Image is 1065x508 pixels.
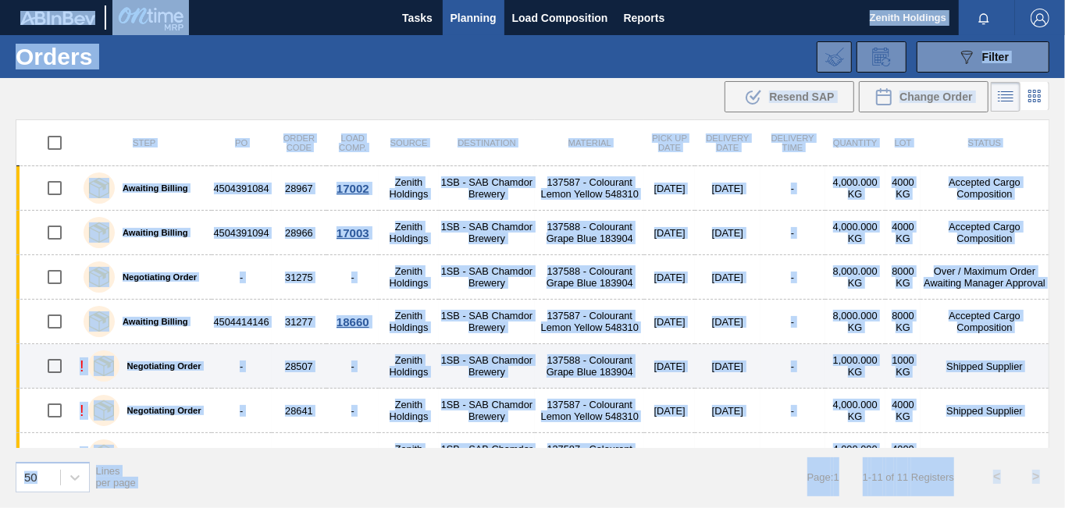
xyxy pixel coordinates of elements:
[624,9,665,27] span: Reports
[24,471,37,484] div: 50
[921,211,1049,255] td: Accepted Cargo Composition
[535,166,644,211] td: 137587 - Colourant Lemon Yellow 548310
[451,9,497,27] span: Planning
[859,81,988,112] button: Change Order
[339,133,366,152] span: Load Comp.
[760,166,825,211] td: -
[212,166,272,211] td: 4504391084
[535,300,644,344] td: 137587 - Colourant Lemon Yellow 548310
[16,300,1049,344] a: Awaiting Billing450441414631277Zenith Holdings1SB - SAB Chamdor Brewery137587 - Colourant Lemon Y...
[272,300,327,344] td: 31277
[695,300,760,344] td: [DATE]
[917,41,1049,73] button: Filter
[652,133,687,152] span: Pick up Date
[133,138,155,147] span: Step
[329,315,376,329] div: 18660
[695,255,760,300] td: [DATE]
[80,446,84,464] div: !
[115,272,197,282] label: Negotiating Order
[885,255,921,300] td: 8000 KG
[706,133,749,152] span: Delivery Date
[326,433,379,478] td: -
[379,300,438,344] td: Zenith Holdings
[212,255,272,300] td: -
[885,300,921,344] td: 8000 KG
[825,389,886,433] td: 4,000.000 KG
[921,255,1049,300] td: Over / Maximum Order Awaiting Manager Approval
[535,389,644,433] td: 137587 - Colourant Lemon Yellow 548310
[439,389,536,433] td: 1SB - SAB Chamdor Brewery
[725,81,854,112] div: Resend SAP
[439,433,536,478] td: 1SB - SAB Chamdor Brewery
[16,211,1049,255] a: Awaiting Billing450439109428966Zenith Holdings1SB - SAB Chamdor Brewery137588 - Colourant Grape B...
[760,300,825,344] td: -
[695,389,760,433] td: [DATE]
[16,389,1049,433] a: !Negotiating Order-28641-Zenith Holdings1SB - SAB Chamdor Brewery137587 - Colourant Lemon Yellow ...
[115,228,188,237] label: Awaiting Billing
[695,344,760,389] td: [DATE]
[16,255,1049,300] a: Negotiating Order-31275-Zenith Holdings1SB - SAB Chamdor Brewery137588 - Colourant Grape Blue 183...
[695,166,760,211] td: [DATE]
[899,91,972,103] span: Change Order
[1020,82,1049,112] div: Card Vision
[212,300,272,344] td: 4504414146
[96,465,137,488] span: Lines per page
[458,138,515,147] span: Destination
[968,138,1001,147] span: Status
[695,433,760,478] td: [DATE]
[825,255,886,300] td: 8,000.000 KG
[885,389,921,433] td: 4000 KG
[885,344,921,389] td: 1000 KG
[833,138,878,147] span: Quantity
[825,344,886,389] td: 1,000.000 KG
[439,255,536,300] td: 1SB - SAB Chamdor Brewery
[272,433,327,478] td: 28780
[272,389,327,433] td: 28641
[115,183,188,193] label: Awaiting Billing
[272,344,327,389] td: 28507
[771,133,814,152] span: Delivery Time
[439,300,536,344] td: 1SB - SAB Chamdor Brewery
[212,389,272,433] td: -
[857,41,906,73] div: Order Review Request
[535,344,644,389] td: 137588 - Colourant Grape Blue 183904
[272,255,327,300] td: 31275
[760,344,825,389] td: -
[921,389,1049,433] td: Shipped Supplier
[1031,9,1049,27] img: Logout
[283,133,315,152] span: Order Code
[644,344,695,389] td: [DATE]
[921,433,1049,478] td: Shipped Supplier
[644,255,695,300] td: [DATE]
[439,344,536,389] td: 1SB - SAB Chamdor Brewery
[379,344,438,389] td: Zenith Holdings
[119,406,201,415] label: Negotiating Order
[16,433,1049,478] a: !Negotiating Order-28780-Zenith Holdings1SB - SAB Chamdor Brewery137587 - Colourant Lemon Yellow ...
[535,211,644,255] td: 137588 - Colourant Grape Blue 183904
[644,211,695,255] td: [DATE]
[921,344,1049,389] td: Shipped Supplier
[1017,457,1056,496] button: >
[885,211,921,255] td: 4000 KG
[272,211,327,255] td: 28966
[439,211,536,255] td: 1SB - SAB Chamdor Brewery
[439,166,536,211] td: 1SB - SAB Chamdor Brewery
[921,300,1049,344] td: Accepted Cargo Composition
[326,344,379,389] td: -
[921,166,1049,211] td: Accepted Cargo Composition
[760,255,825,300] td: -
[80,402,84,420] div: !
[379,255,438,300] td: Zenith Holdings
[644,433,695,478] td: [DATE]
[119,361,201,371] label: Negotiating Order
[817,41,852,73] div: Import Order Negotiation
[982,51,1009,63] span: Filter
[885,433,921,478] td: 4000 KG
[16,344,1049,389] a: !Negotiating Order-28507-Zenith Holdings1SB - SAB Chamdor Brewery137588 - Colourant Grape Blue 18...
[760,389,825,433] td: -
[272,166,327,211] td: 28967
[825,300,886,344] td: 8,000.000 KG
[535,255,644,300] td: 137588 - Colourant Grape Blue 183904
[379,166,438,211] td: Zenith Holdings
